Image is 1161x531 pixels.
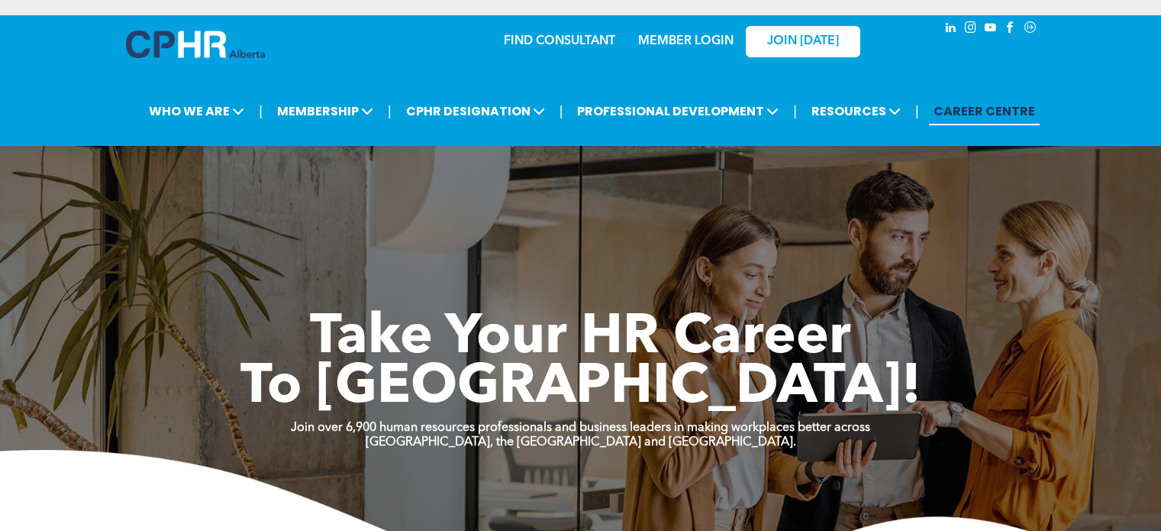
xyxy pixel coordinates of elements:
strong: Join over 6,900 human resources professionals and business leaders in making workplaces better ac... [291,422,870,434]
a: FIND CONSULTANT [504,35,615,47]
span: JOIN [DATE] [767,34,839,49]
span: RESOURCES [807,97,905,125]
li: | [388,96,392,127]
li: | [793,96,797,127]
a: JOIN [DATE] [746,26,860,57]
a: instagram [963,19,979,40]
a: CAREER CENTRE [929,97,1040,125]
strong: [GEOGRAPHIC_DATA], the [GEOGRAPHIC_DATA] and [GEOGRAPHIC_DATA]. [366,436,796,448]
img: A blue and white logo for cp alberta [126,31,265,58]
span: PROFESSIONAL DEVELOPMENT [572,97,783,125]
span: CPHR DESIGNATION [402,97,550,125]
a: linkedin [943,19,959,40]
a: facebook [1002,19,1019,40]
a: MEMBER LOGIN [638,35,734,47]
span: Take Your HR Career [310,311,851,366]
a: youtube [982,19,999,40]
a: Social network [1022,19,1039,40]
li: | [259,96,263,127]
li: | [560,96,563,127]
span: To [GEOGRAPHIC_DATA]! [240,361,921,416]
li: | [915,96,919,127]
span: WHO WE ARE [144,97,249,125]
span: MEMBERSHIP [273,97,378,125]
